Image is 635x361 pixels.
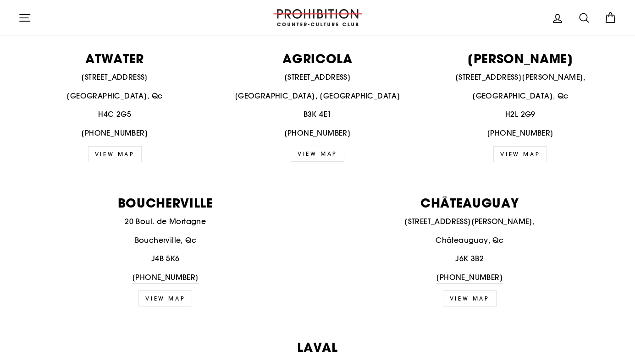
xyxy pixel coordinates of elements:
[18,90,211,102] p: [GEOGRAPHIC_DATA], Qc
[138,290,192,306] a: view map
[493,146,547,162] a: view map
[443,290,497,306] a: view map
[272,9,364,26] img: PROHIBITION COUNTER-CULTURE CLUB
[18,71,211,83] p: [STREET_ADDRESS]
[424,90,617,102] p: [GEOGRAPHIC_DATA], Qc
[291,146,344,162] a: VIEW MAP
[487,127,554,140] a: [PHONE_NUMBER]
[18,52,211,65] p: ATWATER
[323,197,617,209] p: CHÂTEAUGUAY
[18,197,313,209] p: BOUCHERVILLE
[221,109,414,120] p: B3K 4E1
[221,90,414,102] p: [GEOGRAPHIC_DATA], [GEOGRAPHIC_DATA]
[424,52,617,65] p: [PERSON_NAME]
[221,127,414,139] p: [PHONE_NUMBER]
[81,127,148,140] a: [PHONE_NUMBER]
[323,253,617,265] p: J6K 3B2
[18,216,313,228] p: 20 Boul. de Mortagne
[221,52,414,65] p: AGRICOLA
[424,71,617,83] p: [STREET_ADDRESS][PERSON_NAME],
[424,109,617,120] p: H2L 2G9
[323,235,617,246] p: Châteauguay, Qc
[323,216,617,228] p: [STREET_ADDRESS][PERSON_NAME],
[18,341,617,353] p: LAVAL
[132,272,199,284] a: [PHONE_NUMBER]
[88,146,142,162] a: VIEW MAP
[221,71,414,83] p: [STREET_ADDRESS]
[436,272,503,284] a: [PHONE_NUMBER]
[18,235,313,246] p: Boucherville, Qc
[18,109,211,120] p: H4C 2G5
[18,253,313,265] p: J4B 5K6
